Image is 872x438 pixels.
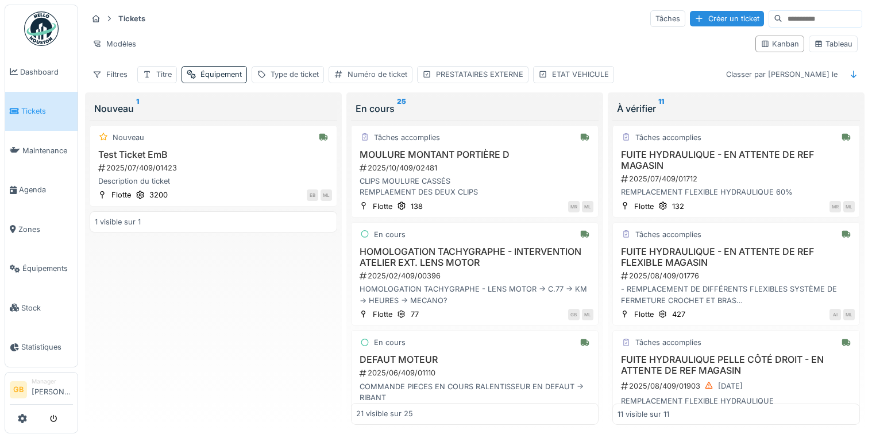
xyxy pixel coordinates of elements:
[411,309,419,320] div: 77
[95,176,332,187] div: Description du ticket
[24,11,59,46] img: Badge_color-CXgf-gQk.svg
[22,145,73,156] span: Maintenance
[582,309,593,320] div: ML
[650,10,685,27] div: Tâches
[95,149,332,160] h3: Test Ticket EmB
[10,381,27,398] li: GB
[156,69,172,80] div: Titre
[356,149,593,160] h3: MOULURE MONTANT PORTIÈRE D
[620,173,855,184] div: 2025/07/409/01712
[374,337,406,348] div: En cours
[718,381,743,392] div: [DATE]
[321,189,332,201] div: ML
[5,328,78,367] a: Statistiques
[814,38,852,49] div: Tableau
[348,69,407,80] div: Numéro de ticket
[374,229,406,240] div: En cours
[87,66,133,83] div: Filtres
[618,409,669,420] div: 11 visible sur 11
[19,184,73,195] span: Agenda
[200,69,242,80] div: Équipement
[568,201,580,212] div: MR
[18,224,73,235] span: Zones
[356,102,594,115] div: En cours
[843,201,855,212] div: ML
[411,201,423,212] div: 138
[358,162,593,173] div: 2025/10/409/02481
[21,303,73,313] span: Stock
[672,201,684,212] div: 132
[617,102,855,115] div: À vérifier
[5,131,78,170] a: Maintenance
[618,149,855,171] h3: FUITE HYDRAULIQUE - EN ATTENTE DE REF MAGASIN
[358,270,593,281] div: 2025/02/409/00396
[32,377,73,386] div: Manager
[618,187,855,197] div: REMPLACEMENT FLEXIBLE HYDRAULIQUE 60%
[94,102,333,115] div: Nouveau
[5,52,78,92] a: Dashboard
[307,189,318,201] div: EB
[634,309,654,320] div: Flotte
[5,170,78,210] a: Agenda
[356,409,413,420] div: 21 visible sur 25
[21,106,73,117] span: Tickets
[618,246,855,268] h3: FUITE HYDRAULIQUE - EN ATTENTE DE REF FLEXIBLE MAGASIN
[635,132,701,143] div: Tâches accomplies
[356,381,593,403] div: COMMANDE PIECES EN COURS RALENTISSEUR EN DEFAUT -> RIBANT
[356,284,593,305] div: HOMOLOGATION TACHYGRAPHE - LENS MOTOR -> C.77 -> KM -> HEURES -> MECANO?
[97,162,332,173] div: 2025/07/409/01423
[658,102,664,115] sup: 11
[618,396,855,417] div: REMPLACEMENT FLEXIBLE HYDRAULIQUE -> DEMANDE FABRICATION CHRONOFLEX -> CONTRÔLE NIVEAU HYDRAULIQU...
[690,11,764,26] div: Créer un ticket
[5,210,78,249] a: Zones
[356,354,593,365] h3: DEFAUT MOTEUR
[843,309,855,320] div: ML
[20,67,73,77] span: Dashboard
[32,377,73,402] li: [PERSON_NAME]
[111,189,131,200] div: Flotte
[356,246,593,268] h3: HOMOLOGATION TACHYGRAPHE - INTERVENTION ATELIER EXT. LENS MOTOR
[10,377,73,405] a: GB Manager[PERSON_NAME]
[618,284,855,305] div: - REMPLACEMENT DE DIFFÉRENTS FLEXIBLES SYSTÈME DE FERMETURE CROCHET ET BRAS - NIVEAU HYDRAULIQUE
[5,249,78,289] a: Équipements
[552,69,609,80] div: ETAT VEHICULE
[635,337,701,348] div: Tâches accomplies
[374,132,440,143] div: Tâches accomplies
[582,201,593,212] div: ML
[761,38,799,49] div: Kanban
[672,309,685,320] div: 427
[358,367,593,378] div: 2025/06/409/01110
[634,201,654,212] div: Flotte
[568,309,580,320] div: GB
[356,176,593,197] div: CLIPS MOULURE CASSÉS REMPLAEMENT DES DEUX CLIPS
[149,189,168,200] div: 3200
[373,201,392,212] div: Flotte
[618,354,855,376] h3: FUITE HYDRAULIQUE PELLE CÔTÉ DROIT - EN ATTENTE DE REF MAGASIN
[136,102,139,115] sup: 1
[271,69,319,80] div: Type de ticket
[21,342,73,352] span: Statistiques
[373,309,392,320] div: Flotte
[436,69,523,80] div: PRESTATAIRES EXTERNE
[5,92,78,131] a: Tickets
[829,309,841,320] div: AI
[87,36,141,52] div: Modèles
[114,13,150,24] strong: Tickets
[620,270,855,281] div: 2025/08/409/01776
[113,132,144,143] div: Nouveau
[635,229,701,240] div: Tâches accomplies
[5,288,78,328] a: Stock
[95,216,141,227] div: 1 visible sur 1
[22,263,73,274] span: Équipements
[721,66,843,83] div: Classer par [PERSON_NAME] le
[829,201,841,212] div: MR
[620,379,855,393] div: 2025/08/409/01903
[397,102,406,115] sup: 25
